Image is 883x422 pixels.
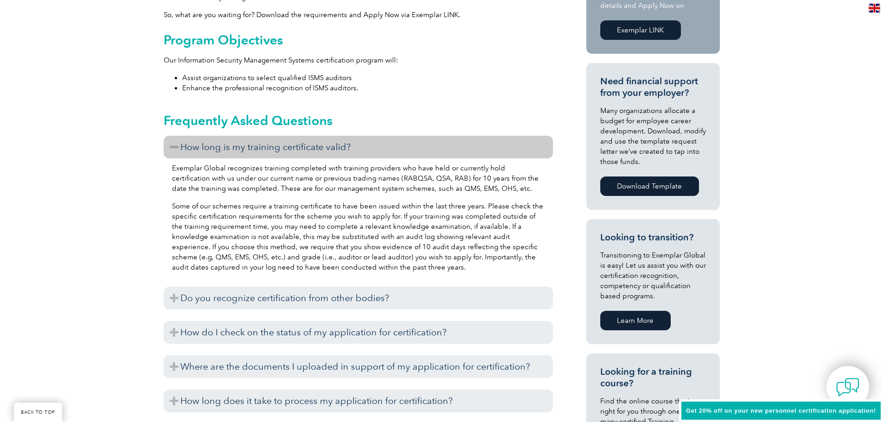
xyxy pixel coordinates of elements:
h2: Program Objectives [164,32,553,47]
a: Learn More [600,311,671,330]
p: Many organizations allocate a budget for employee career development. Download, modify and use th... [600,106,706,167]
p: Transitioning to Exemplar Global is easy! Let us assist you with our certification recognition, c... [600,250,706,301]
li: Assist organizations to select qualified ISMS auditors [182,73,553,83]
p: Exemplar Global recognizes training completed with training providers who have held or currently ... [172,163,545,194]
h3: How long does it take to process my application for certification? [164,390,553,412]
li: Enhance the professional recognition of ISMS auditors. [182,83,553,93]
span: Get 20% off on your new personnel certification application! [686,407,876,414]
a: Exemplar LINK [600,20,681,40]
a: Download Template [600,176,699,196]
h3: How long is my training certificate valid? [164,136,553,158]
h2: Frequently Asked Questions [164,113,553,128]
p: Our Information Security Management Systems certification program will: [164,55,553,65]
h3: Need financial support from your employer? [600,76,706,99]
h3: Where are the documents I uploaded in support of my application for certification? [164,355,553,378]
p: Some of our schemes require a training certificate to have been issued within the last three year... [172,201,545,272]
p: So, what are you waiting for? Download the requirements and Apply Now via Exemplar LINK. [164,10,553,20]
img: contact-chat.png [836,376,859,399]
h3: Looking to transition? [600,232,706,243]
a: BACK TO TOP [14,403,62,422]
h3: Looking for a training course? [600,366,706,389]
img: en [869,4,880,13]
h3: How do I check on the status of my application for certification? [164,321,553,344]
h3: Do you recognize certification from other bodies? [164,287,553,309]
